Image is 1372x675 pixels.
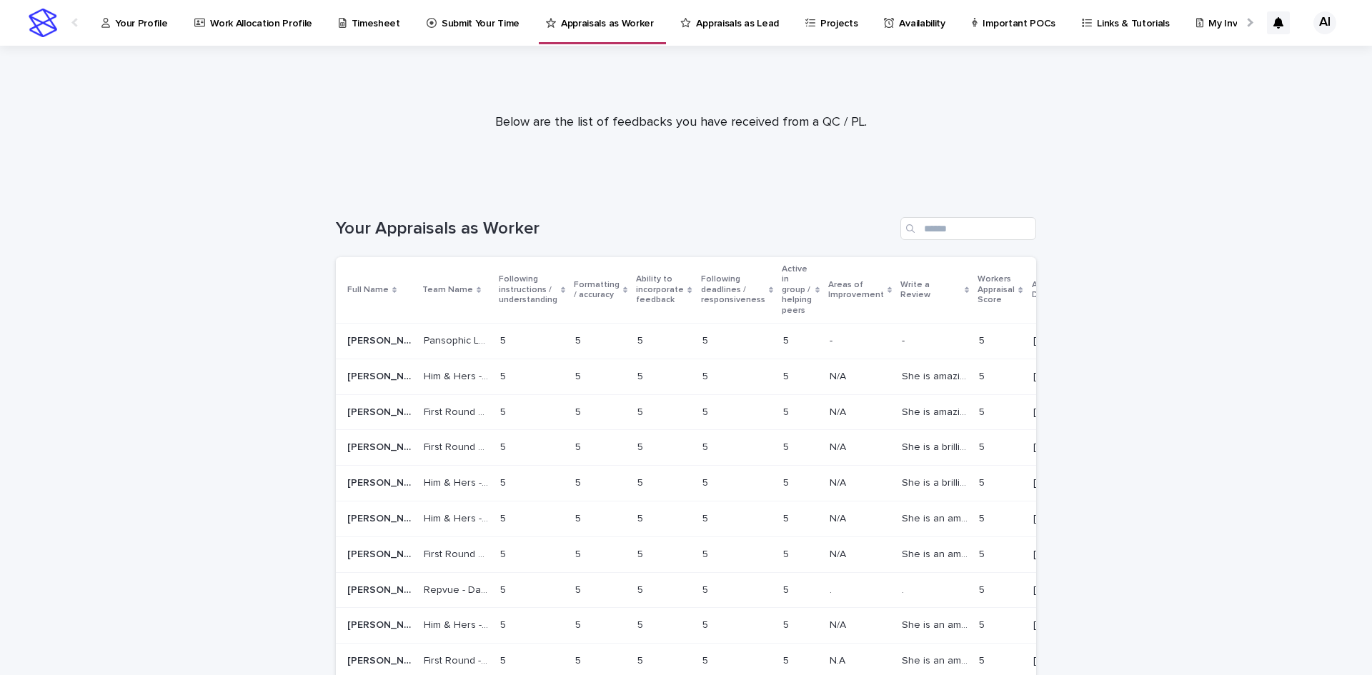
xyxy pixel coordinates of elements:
[783,616,792,631] p: 5
[336,466,1100,501] tr: [PERSON_NAME][PERSON_NAME] Him & Hers - Content Upload + OptimizationHim & Hers - Content Upload ...
[702,332,711,347] p: 5
[637,581,646,596] p: 5
[830,581,835,596] p: .
[499,271,557,308] p: Following instructions / understanding
[900,277,961,304] p: Write a Review
[637,404,646,419] p: 5
[830,439,849,454] p: N/A
[783,439,792,454] p: 5
[701,271,765,308] p: Following deadlines / responsiveness
[500,546,509,561] p: 5
[979,368,988,383] p: 5
[702,439,711,454] p: 5
[637,474,646,489] p: 5
[830,616,849,631] p: N/A
[29,9,57,37] img: stacker-logo-s-only.png
[336,394,1100,430] tr: [PERSON_NAME][PERSON_NAME] First Round Capital: Zoom Recordings for Pitch DiscussionsFirst Round ...
[424,332,492,347] p: Pansophic Learning - Establishing Documented Standards for Accounting Work Orders
[347,439,415,454] p: Aliyah Imran
[1033,371,1077,383] p: [DATE]
[637,652,646,667] p: 5
[902,404,970,419] p: She is amazing team member with good attention to detail
[1032,277,1069,304] p: Appraisal Date
[702,616,711,631] p: 5
[902,510,970,525] p: She is an amazing team member
[902,581,907,596] p: .
[637,332,646,347] p: 5
[422,282,473,298] p: Team Name
[424,439,492,454] p: First Round Capital: Zoom Recordings for Pitch Discussions
[636,271,684,308] p: Ability to incorporate feedback
[979,616,988,631] p: 5
[575,332,584,347] p: 5
[575,368,584,383] p: 5
[347,546,415,561] p: Aliyah Imran
[336,359,1100,394] tr: [PERSON_NAME][PERSON_NAME] Him & Hers - Content Upload + OptimizationHim & Hers - Content Upload ...
[783,474,792,489] p: 5
[336,608,1100,644] tr: [PERSON_NAME][PERSON_NAME] Him & Hers - Content Upload + OptimizationHim & Hers - Content Upload ...
[336,219,895,239] h1: Your Appraisals as Worker
[336,501,1100,536] tr: [PERSON_NAME][PERSON_NAME] Him & Hers - Content Upload + OptimizationHim & Hers - Content Upload ...
[575,404,584,419] p: 5
[1033,619,1077,631] p: [DATE]
[575,616,584,631] p: 5
[424,474,492,489] p: Him & Hers - Content Upload + Optimization
[979,652,988,667] p: 5
[347,581,415,596] p: Aliyah Imran
[783,510,792,525] p: 5
[575,652,584,667] p: 5
[979,546,988,561] p: 5
[979,404,988,419] p: 5
[702,510,711,525] p: 5
[1033,477,1077,489] p: [DATE]
[500,332,509,347] p: 5
[828,277,884,304] p: Areas of Improvement
[424,368,492,383] p: Him & Hers - Content Upload + Optimization
[347,652,415,667] p: Aliyah Imran
[1033,441,1077,454] p: [DATE]
[347,510,415,525] p: Aliyah Imran
[347,282,389,298] p: Full Name
[1033,549,1077,561] p: [DATE]
[424,546,492,561] p: First Round Capital: Zoom Recordings for Pitch Discussions
[424,404,492,419] p: First Round Capital: Zoom Recordings for Pitch Discussions
[637,546,646,561] p: 5
[783,546,792,561] p: 5
[782,261,812,319] p: Active in group / helping peers
[424,616,492,631] p: Him & Hers - Content Upload + Optimization
[702,404,711,419] p: 5
[1313,11,1336,34] div: AI
[575,439,584,454] p: 5
[336,572,1100,608] tr: [PERSON_NAME][PERSON_NAME] Repvue - Daily Ratings ReviewRepvue - Daily Ratings Review 55 55 55 55...
[783,652,792,667] p: 5
[637,616,646,631] p: 5
[783,581,792,596] p: 5
[347,616,415,631] p: Aliyah Imran
[500,368,509,383] p: 5
[575,510,584,525] p: 5
[978,271,1015,308] p: Workers Appraisal Score
[500,404,509,419] p: 5
[902,546,970,561] p: She is an amazing team member
[830,510,849,525] p: N/A
[900,217,1036,240] input: Search
[702,368,711,383] p: 5
[830,546,849,561] p: N/A
[637,439,646,454] p: 5
[347,474,415,489] p: Aliyah Imran
[830,368,849,383] p: N/A
[830,332,835,347] p: -
[1033,513,1077,525] p: [DATE]
[902,439,970,454] p: She is a brilliant team member. Is responsive, responsible and submits her work with good quality...
[979,332,988,347] p: 5
[702,652,711,667] p: 5
[500,474,509,489] p: 5
[783,404,792,419] p: 5
[637,368,646,383] p: 5
[575,581,584,596] p: 5
[575,474,584,489] p: 5
[902,368,970,383] p: She is amazing team member with good attention to detail
[783,332,792,347] p: 5
[979,510,988,525] p: 5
